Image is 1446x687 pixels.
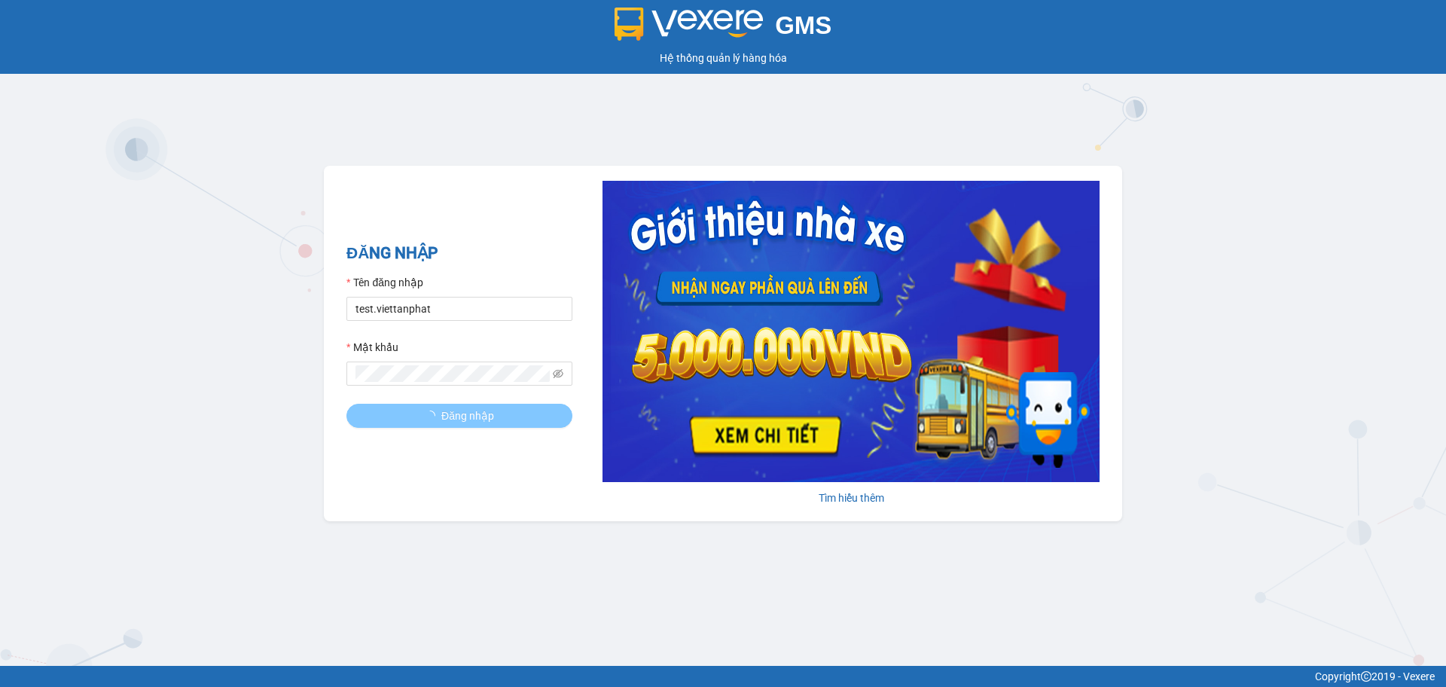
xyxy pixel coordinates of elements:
[346,297,572,321] input: Tên đăng nhập
[11,668,1435,685] div: Copyright 2019 - Vexere
[346,339,398,356] label: Mật khẩu
[4,50,1442,66] div: Hệ thống quản lý hàng hóa
[602,490,1100,506] div: Tìm hiểu thêm
[441,408,494,424] span: Đăng nhập
[615,8,764,41] img: logo 2
[346,404,572,428] button: Đăng nhập
[346,241,572,266] h2: ĐĂNG NHẬP
[602,181,1100,482] img: banner-0
[615,23,832,35] a: GMS
[775,11,831,39] span: GMS
[1361,671,1371,682] span: copyright
[425,411,441,421] span: loading
[553,368,563,379] span: eye-invisible
[355,365,550,382] input: Mật khẩu
[346,274,423,291] label: Tên đăng nhập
